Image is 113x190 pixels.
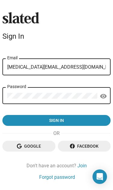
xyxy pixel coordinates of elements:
[2,12,111,43] sl-branding: Sign In
[97,90,109,102] button: Hide password
[63,141,106,152] span: Facebook
[2,32,111,41] div: Sign In
[100,92,107,101] mat-icon: visibility
[2,115,111,126] button: Sign in
[58,141,111,152] button: Facebook
[7,115,106,126] span: Sign in
[77,162,87,169] a: Join
[39,174,75,180] a: Forgot password
[93,169,107,184] div: Open Intercom Messenger
[2,141,55,152] button: Google
[7,141,51,152] span: Google
[2,162,111,169] div: Don't have an account?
